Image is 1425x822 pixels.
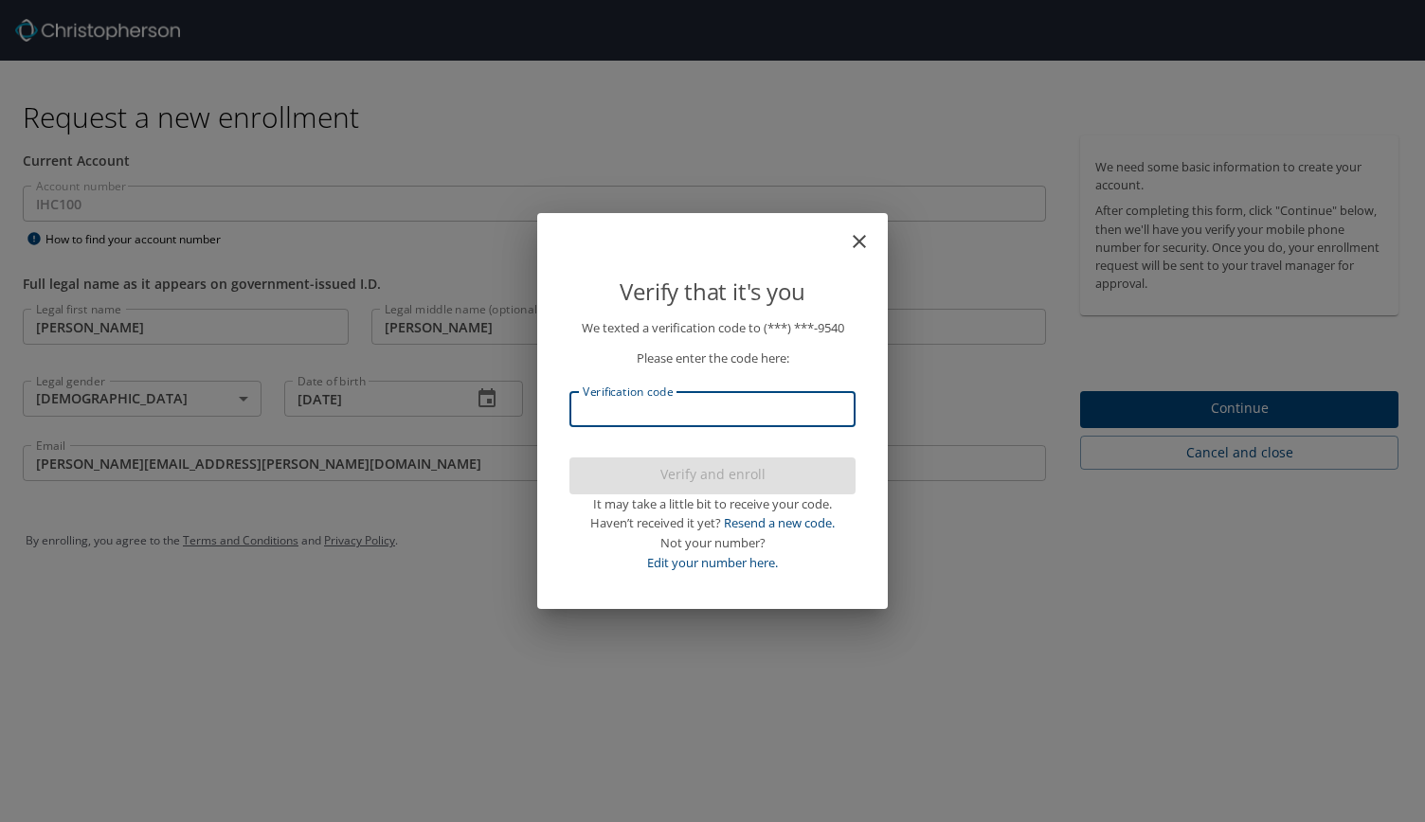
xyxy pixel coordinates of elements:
p: Please enter the code here: [569,348,856,368]
a: Resend a new code. [724,514,835,531]
button: close [857,221,880,243]
div: Haven’t received it yet? [569,513,856,533]
p: We texted a verification code to (***) ***- 9540 [569,318,856,338]
p: Verify that it's you [569,274,856,310]
div: Not your number? [569,533,856,553]
a: Edit your number here. [647,554,778,571]
div: It may take a little bit to receive your code. [569,494,856,514]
